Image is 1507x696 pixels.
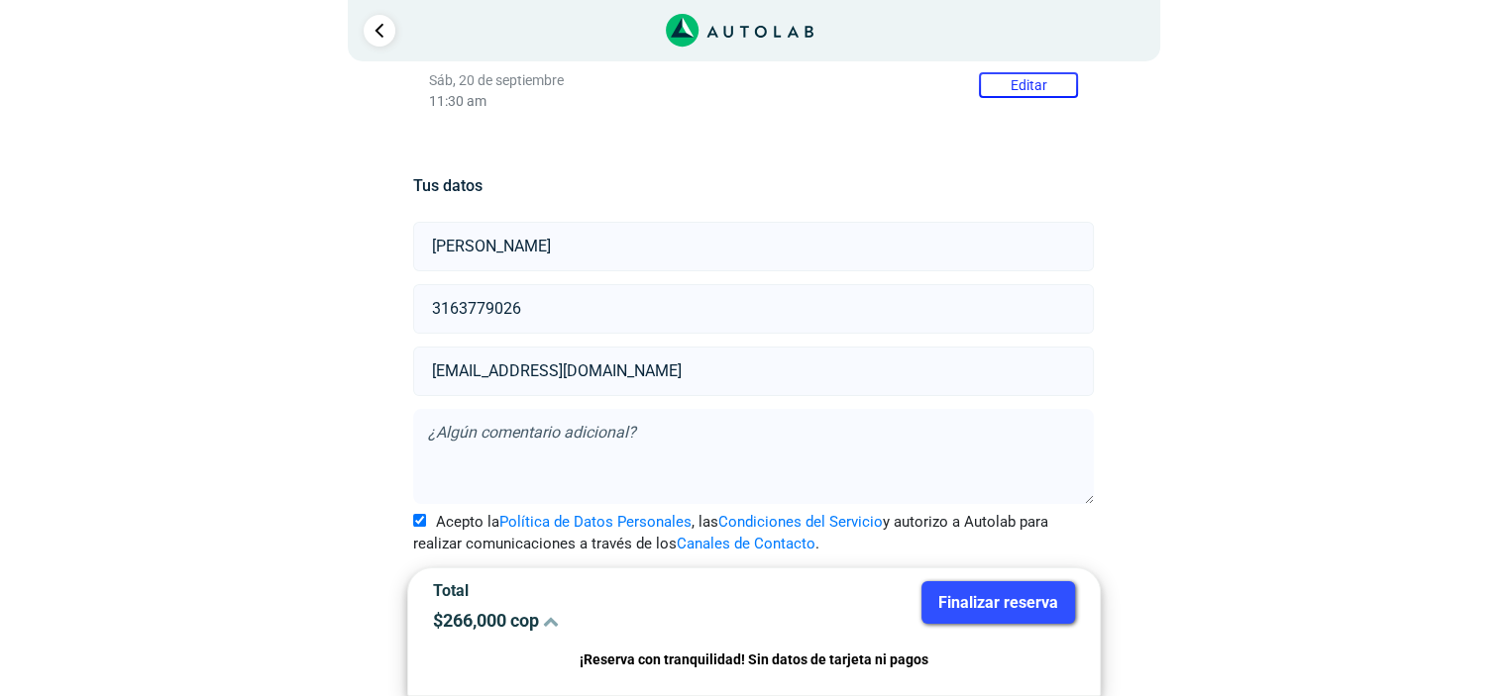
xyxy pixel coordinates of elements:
[413,511,1094,555] label: Acepto la , las y autorizo a Autolab para realizar comunicaciones a través de los .
[413,176,1094,195] h5: Tus datos
[413,222,1094,271] input: Nombre y apellido
[433,610,739,631] p: $ 266,000 cop
[921,581,1075,624] button: Finalizar reserva
[364,15,395,47] a: Ir al paso anterior
[433,581,739,600] p: Total
[429,72,1078,89] p: Sáb, 20 de septiembre
[413,514,426,527] input: Acepto laPolítica de Datos Personales, lasCondiciones del Servicioy autorizo a Autolab para reali...
[666,20,813,39] a: Link al sitio de autolab
[979,72,1078,98] button: Editar
[499,513,692,531] a: Política de Datos Personales
[433,648,1075,671] p: ¡Reserva con tranquilidad! Sin datos de tarjeta ni pagos
[677,535,815,552] a: Canales de Contacto
[413,347,1094,396] input: Correo electrónico
[718,513,883,531] a: Condiciones del Servicio
[413,284,1094,334] input: Celular
[429,93,1078,110] p: 11:30 am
